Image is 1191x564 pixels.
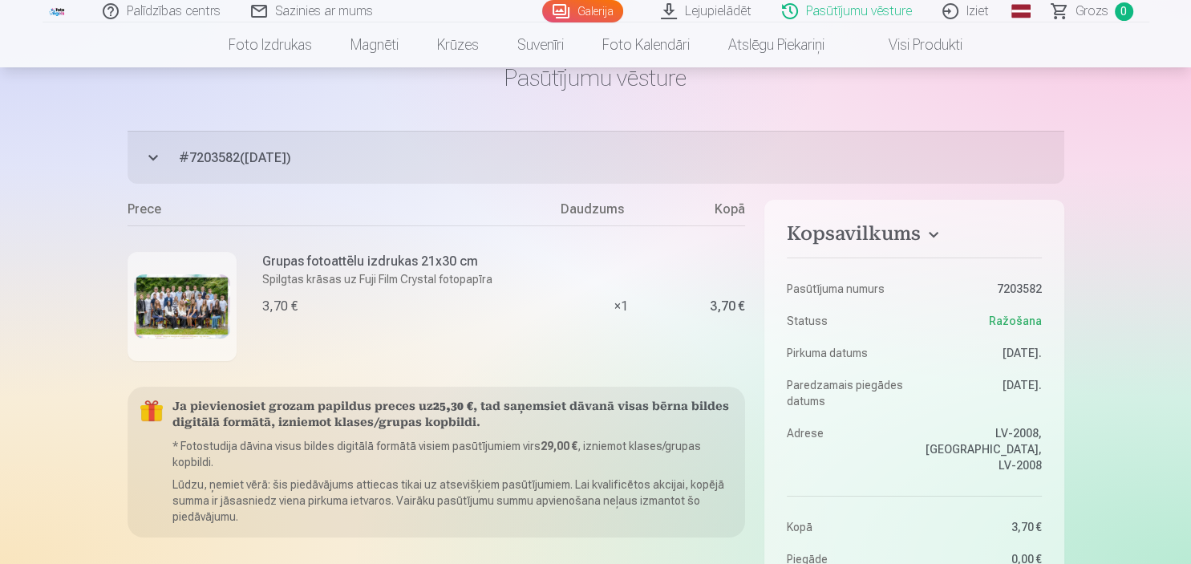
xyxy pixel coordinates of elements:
button: #7203582([DATE]) [128,131,1064,184]
img: /fa3 [49,6,67,16]
a: Foto izdrukas [209,22,331,67]
span: Grozs [1076,2,1108,21]
div: Prece [128,200,561,225]
dt: Kopā [787,519,906,535]
p: * Fotostudija dāvina visus bildes digitālā formātā visiem pasūtījumiem virs , izniemot klases/gru... [172,438,733,470]
p: Spilgtas krāsas uz Fuji Film Crystal fotopapīra [262,271,492,287]
h1: Pasūtījumu vēsture [128,63,1064,92]
dd: 3,70 € [922,519,1042,535]
dt: Pirkuma datums [787,345,906,361]
h5: Ja pievienosiet grozam papildus preces uz , tad saņemsiet dāvanā visas bērna bildes digitālā form... [172,400,733,432]
dt: Pasūtījuma numurs [787,281,906,297]
dt: Paredzamais piegādes datums [787,377,906,409]
a: Krūzes [418,22,498,67]
span: Ražošana [989,313,1042,329]
dt: Statuss [787,313,906,329]
a: Foto kalendāri [583,22,709,67]
a: Atslēgu piekariņi [709,22,844,67]
dd: LV-2008, [GEOGRAPHIC_DATA], LV-2008 [922,425,1042,473]
h6: Grupas fotoattēlu izdrukas 21x30 cm [262,252,492,271]
div: 3,70 € [710,302,745,311]
div: × 1 [561,225,681,387]
span: # 7203582 ( [DATE] ) [179,148,1064,168]
dt: Adrese [787,425,906,473]
dd: [DATE]. [922,345,1042,361]
b: 29,00 € [541,440,577,452]
span: 0 [1115,2,1133,21]
p: Lūdzu, ņemiet vērā: šis piedāvājums attiecas tikai uz atsevišķiem pasūtījumiem. Lai kvalificētos ... [172,477,733,525]
a: Suvenīri [498,22,583,67]
b: 25,30 € [433,401,473,413]
a: Visi produkti [844,22,982,67]
button: Kopsavilkums [787,222,1041,251]
dd: [DATE]. [922,377,1042,409]
div: 3,70 € [262,297,298,316]
div: Daudzums [561,200,681,225]
dd: 7203582 [922,281,1042,297]
div: Kopā [681,200,745,225]
a: Magnēti [331,22,418,67]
